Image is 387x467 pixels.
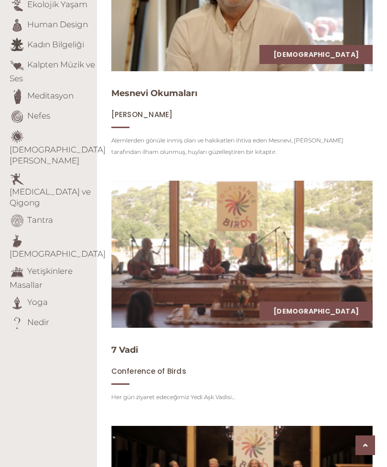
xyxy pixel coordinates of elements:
a: Meditasyon [27,91,74,100]
span: [PERSON_NAME] [111,109,173,119]
p: Alemlerden gönüle inmiş olan ve hakikatleri ihtiva eden Mesnevi, [PERSON_NAME] tarafından ilham o... [111,135,373,158]
a: [DEMOGRAPHIC_DATA][PERSON_NAME] [10,145,106,165]
a: [DEMOGRAPHIC_DATA] [273,50,359,59]
a: [PERSON_NAME] [111,110,173,119]
a: Kalpten Müzik ve Ses [10,60,95,83]
p: Her gün ziyaret edeceğimiz Yedi Aşk Vadisi... [111,391,373,403]
a: Kadın Bilgeliği [27,40,84,49]
a: Yetişkinlere Masallar [10,266,73,290]
a: [DEMOGRAPHIC_DATA] [10,249,106,259]
span: Conference of Birds [111,366,186,376]
a: Nedir [27,317,49,327]
a: Yoga [27,297,48,307]
a: Conference of Birds [111,367,186,376]
a: Nefes [27,111,50,120]
a: [MEDICAL_DATA] ve Qigong [10,187,91,207]
a: Tantra [27,215,53,225]
a: Human Design [27,20,88,29]
a: [DEMOGRAPHIC_DATA] [273,306,359,316]
a: Mesnevi Okumaları [111,88,197,98]
a: 7 Vadi [111,345,138,355]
